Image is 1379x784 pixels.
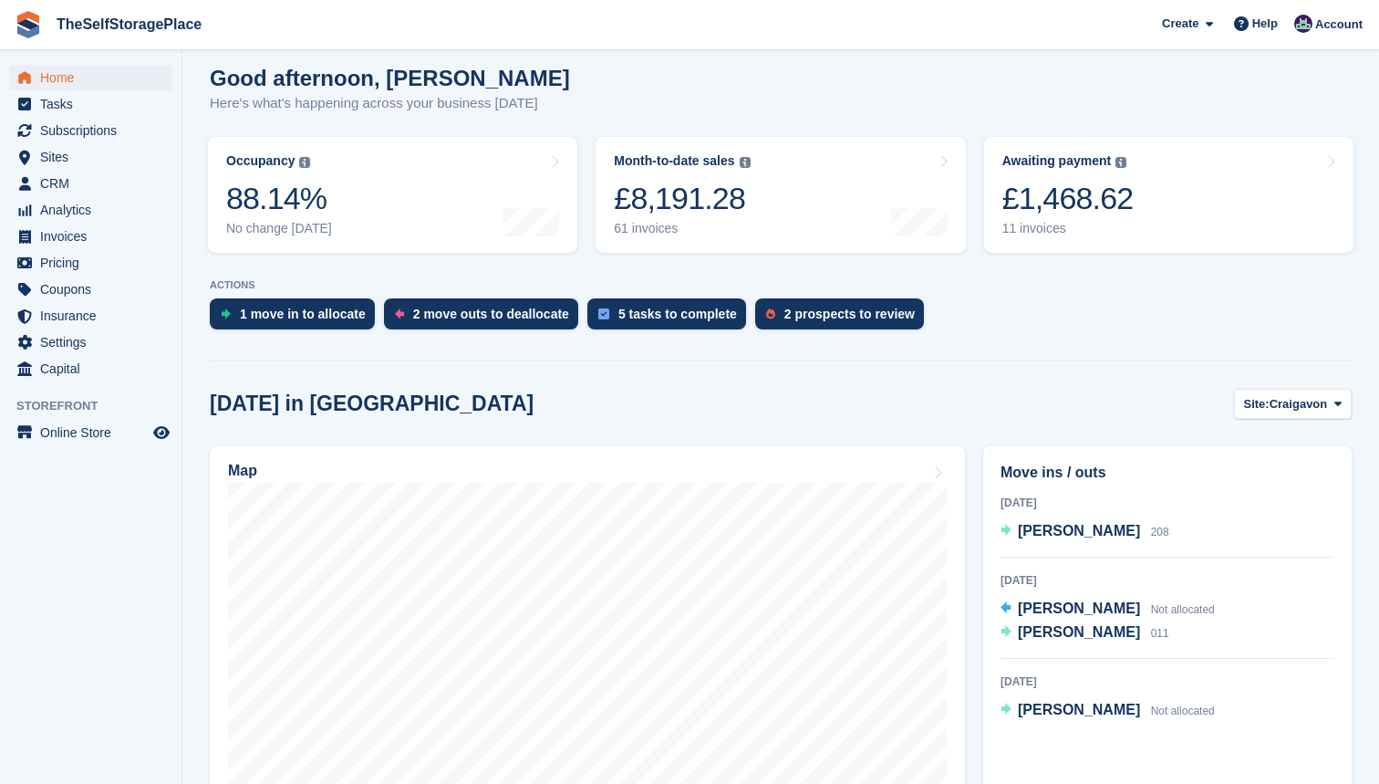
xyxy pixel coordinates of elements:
[40,118,150,143] span: Subscriptions
[9,303,172,329] a: menu
[221,308,231,319] img: move_ins_to_allocate_icon-fdf77a2bb77ea45bf5b3d319d69a93e2d87916cf1d5bf7949dd705db3b84f3ca.svg
[226,221,332,236] div: No change [DATE]
[413,307,569,321] div: 2 move outs to deallocate
[40,356,150,382] span: Capital
[40,65,150,90] span: Home
[9,65,172,90] a: menu
[40,144,150,170] span: Sites
[299,157,310,168] img: icon-info-grey-7440780725fd019a000dd9b08b2336e03edf1995a4989e88bcd33f0948082b44.svg
[1001,622,1169,645] a: [PERSON_NAME] 011
[1151,705,1215,717] span: Not allocated
[9,250,172,276] a: menu
[614,180,750,217] div: £8,191.28
[1002,180,1134,217] div: £1,468.62
[40,303,150,329] span: Insurance
[766,308,775,319] img: prospect-51fa495bee0391a8d652442698ab0144808aea92771e9ea1ae160a38d050c398.svg
[740,157,751,168] img: icon-info-grey-7440780725fd019a000dd9b08b2336e03edf1995a4989e88bcd33f0948082b44.svg
[40,171,150,196] span: CRM
[1151,627,1169,640] span: 011
[40,329,150,355] span: Settings
[40,197,150,223] span: Analytics
[9,420,172,445] a: menu
[9,144,172,170] a: menu
[208,137,577,253] a: Occupancy 88.14% No change [DATE]
[755,298,933,339] a: 2 prospects to review
[614,153,734,169] div: Month-to-date sales
[614,221,750,236] div: 61 invoices
[1315,16,1363,34] span: Account
[210,66,570,90] h1: Good afternoon, [PERSON_NAME]
[9,197,172,223] a: menu
[1115,157,1126,168] img: icon-info-grey-7440780725fd019a000dd9b08b2336e03edf1995a4989e88bcd33f0948082b44.svg
[598,308,609,319] img: task-75834270c22a3079a89374b754ae025e5fb1db73e45f91037f5363f120a921f8.svg
[1151,526,1169,538] span: 208
[9,91,172,117] a: menu
[1294,15,1312,33] img: Sam
[1001,572,1334,589] div: [DATE]
[9,356,172,382] a: menu
[40,250,150,276] span: Pricing
[40,91,150,117] span: Tasks
[240,307,366,321] div: 1 move in to allocate
[1001,520,1169,544] a: [PERSON_NAME] 208
[9,118,172,143] a: menu
[1234,389,1353,419] button: Site: Craigavon
[40,224,150,249] span: Invoices
[226,180,332,217] div: 88.14%
[1162,15,1198,33] span: Create
[150,422,172,444] a: Preview store
[9,171,172,196] a: menu
[210,298,384,339] a: 1 move in to allocate
[210,93,570,114] p: Here's what's happening across your business [DATE]
[1002,153,1112,169] div: Awaiting payment
[210,279,1352,291] p: ACTIONS
[1151,603,1215,616] span: Not allocated
[40,420,150,445] span: Online Store
[9,277,172,302] a: menu
[1002,221,1134,236] div: 11 invoices
[1270,395,1328,413] span: Craigavon
[15,11,42,38] img: stora-icon-8386f47178a22dfd0bd8f6a31ec36ba5ce8667c1dd55bd0f319d3a0aa187defe.svg
[9,329,172,355] a: menu
[228,463,257,479] h2: Map
[1018,601,1140,616] span: [PERSON_NAME]
[596,137,965,253] a: Month-to-date sales £8,191.28 61 invoices
[40,277,150,302] span: Coupons
[1252,15,1278,33] span: Help
[210,392,534,416] h2: [DATE] in [GEOGRAPHIC_DATA]
[1001,674,1334,690] div: [DATE]
[1244,395,1270,413] span: Site:
[984,137,1353,253] a: Awaiting payment £1,468.62 11 invoices
[395,308,404,319] img: move_outs_to_deallocate_icon-f764333ba52eb49d3ac5e1228854f67142a1ed5810a6f6cc68b1a99e826820c5.svg
[1018,702,1140,717] span: [PERSON_NAME]
[49,9,209,39] a: TheSelfStoragePlace
[226,153,295,169] div: Occupancy
[16,397,181,415] span: Storefront
[1001,495,1334,511] div: [DATE]
[1018,523,1140,538] span: [PERSON_NAME]
[9,224,172,249] a: menu
[1001,699,1215,723] a: [PERSON_NAME] Not allocated
[1001,462,1334,484] h2: Move ins / outs
[1001,598,1215,622] a: [PERSON_NAME] Not allocated
[587,298,755,339] a: 5 tasks to complete
[384,298,587,339] a: 2 move outs to deallocate
[784,307,915,321] div: 2 prospects to review
[1018,624,1140,640] span: [PERSON_NAME]
[618,307,737,321] div: 5 tasks to complete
